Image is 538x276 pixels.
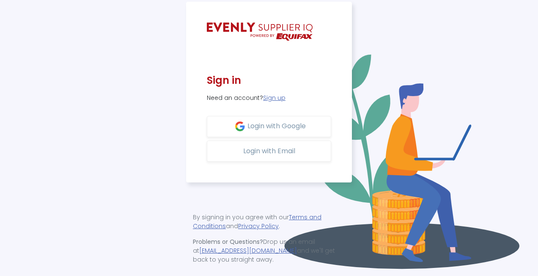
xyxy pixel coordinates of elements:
strong: Problems or Questions? [193,237,263,246]
a: Terms and Conditions [193,213,321,230]
p: Drop us an email at and we'll get back to you straight away. [193,237,345,264]
p: By signing in you agree with our and . [193,213,345,231]
a: Privacy Policy [238,222,279,230]
a: [EMAIL_ADDRESS][DOMAIN_NAME] [199,246,297,255]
